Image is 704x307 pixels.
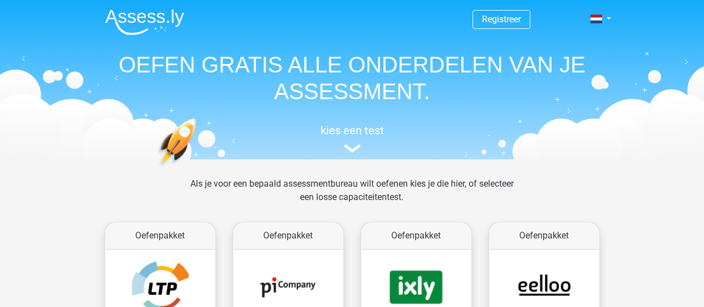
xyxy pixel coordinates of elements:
div: Als je voor een bepaald assessmentbureau wilt oefenen kies je die hier, of selecteer een losse ca... [181,177,523,217]
img: assessment [344,144,361,153]
h5: kies een test [96,124,608,137]
img: oefenen [157,118,239,219]
a: Registreer [482,14,521,25]
h1: OEFEN GRATIS ALLE ONDERDELEN VAN JE ASSESSMENT. [96,51,608,105]
img: Assessly [105,9,184,35]
a: kies een test [96,124,608,153]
